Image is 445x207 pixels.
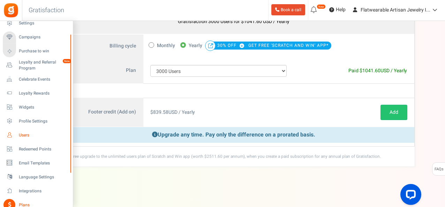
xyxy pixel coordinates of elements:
[434,163,444,176] span: FAQs
[326,4,348,15] a: Help
[19,34,68,40] span: Campaigns
[3,171,70,183] a: Language Settings
[217,40,247,50] span: 30% OFF
[3,101,70,113] a: Widgets
[62,59,71,64] em: New
[3,17,70,29] a: Settings
[3,31,70,43] a: Campaigns
[3,185,70,197] a: Integrations
[19,118,68,124] span: Profile Settings
[19,20,68,26] span: Settings
[19,132,68,138] span: Users
[53,35,143,58] label: Billing cycle
[3,59,70,71] a: Loyalty and Referral Program New
[19,146,68,152] span: Redeemed Points
[334,6,346,13] span: Help
[178,18,289,25] b: Gratisfaction 3000 Users for $1041.60 USD / Yearly
[53,58,143,84] label: Plan
[19,48,68,54] span: Purchase to win
[317,4,326,9] em: New
[3,143,70,155] a: Redeemed Points
[21,3,72,17] h3: Gratisfaction
[19,104,68,110] span: Widgets
[19,174,68,180] span: Language Settings
[19,160,68,166] span: Email Templates
[53,98,143,127] label: Footer credit (Add on)
[217,43,329,49] a: 30% OFF GET FREE 'SCRATCH AND WIN' APP*
[3,157,70,169] a: Email Templates
[348,67,407,74] span: Paid $ USD / Yearly
[248,40,329,50] span: GET FREE 'SCRATCH AND WIN' APP*
[380,105,407,120] a: Add
[19,90,68,96] span: Loyalty Rewards
[3,2,19,18] img: Gratisfaction
[153,109,168,116] span: 839.58
[3,73,70,85] a: Celebrate Events
[157,41,175,51] span: Monthly
[53,147,415,167] div: *Get a free upgrade to the unlimited users plan of Scratch and Win app (worth $2511.60 per annum)...
[271,4,305,15] a: Book a call
[3,45,70,57] a: Purchase to win
[189,41,202,51] span: Yearly
[361,6,430,14] span: Flatwearable Artisan Jewelry I...
[362,67,380,74] span: 1041.60
[3,129,70,141] a: Users
[150,109,195,116] span: $ USD / Yearly
[53,127,414,143] p: Upgrade any time. Pay only the difference on a prorated basis.
[19,76,68,82] span: Celebrate Events
[3,87,70,99] a: Loyalty Rewards
[19,188,68,194] span: Integrations
[19,59,70,71] span: Loyalty and Referral Program
[3,115,70,127] a: Profile Settings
